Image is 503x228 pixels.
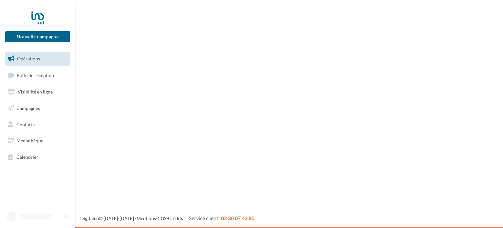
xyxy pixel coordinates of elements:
[168,216,183,221] a: Crédits
[80,216,99,221] a: Digitaleo
[16,154,38,160] span: Calendrier
[189,215,218,221] span: Service client
[16,105,40,111] span: Campagnes
[4,52,71,66] a: Opérations
[221,215,254,221] span: 02 30 07 43 80
[18,89,53,94] span: Visibilité en ligne
[5,31,70,42] button: Nouvelle campagne
[4,150,71,164] a: Calendrier
[4,101,71,115] a: Campagnes
[4,68,71,82] a: Boîte de réception
[16,138,43,143] span: Médiathèque
[4,85,71,99] a: Visibilité en ligne
[80,216,254,221] span: © [DATE]-[DATE] - - -
[158,216,166,221] a: CGS
[17,56,40,61] span: Opérations
[137,216,156,221] a: Mentions
[17,72,54,78] span: Boîte de réception
[4,118,71,132] a: Contacts
[4,134,71,148] a: Médiathèque
[16,121,35,127] span: Contacts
